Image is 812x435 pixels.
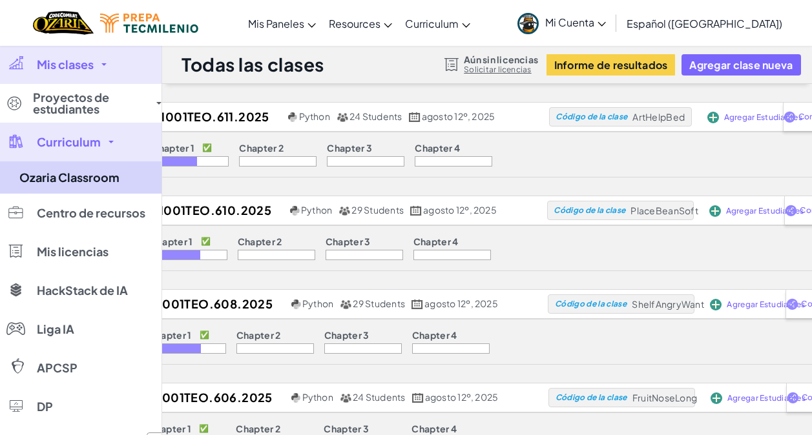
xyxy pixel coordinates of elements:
span: Código de la clase [556,394,627,401]
span: Aún sin licencias [464,54,538,65]
p: Chapter 3 [327,143,372,153]
span: HackStack de IA [37,285,128,296]
h2: FE.BSTI1001TEO.608.2025 [92,294,288,314]
img: IconShare_Purple.svg [787,392,799,403]
span: agosto 12º, 2025 [423,204,497,216]
span: agosto 12º, 2025 [425,391,499,403]
span: Código de la clase [555,300,627,308]
a: FE.BSTI1001TEO.606.2025 Python 24 Students agosto 12º, 2025 [92,388,548,407]
img: MultipleUsers.png [338,206,350,216]
a: Español ([GEOGRAPHIC_DATA]) [620,6,789,41]
span: 29 Students [351,204,404,216]
img: avatar [517,13,539,34]
span: agosto 12º, 2025 [424,298,498,309]
p: Chapter 2 [238,236,282,247]
button: Agregar clase nueva [682,54,800,76]
img: IconAddStudents.svg [710,299,722,310]
span: Mis licencias [37,246,109,258]
span: Agregar Estudiantes [726,207,804,215]
p: ✅ [202,143,212,153]
span: Python [302,298,333,309]
img: IconAddStudents.svg [711,392,722,404]
span: Python [301,204,332,216]
img: Tecmilenio logo [100,14,198,33]
img: python.png [291,299,301,309]
span: Curriculum [37,136,101,148]
span: Agregar Estudiantes [724,114,802,121]
p: Chapter 1 [151,143,194,153]
span: Mis clases [37,59,94,70]
a: Mis Paneles [242,6,322,41]
img: IconShare_Purple.svg [786,298,798,310]
span: Agregar Estudiantes [727,301,805,309]
p: Chapter 2 [236,330,281,340]
span: agosto 12º, 2025 [422,110,495,122]
img: IconAddStudents.svg [707,112,719,123]
span: ShelfAngryWant [632,298,704,310]
img: MultipleUsers.png [337,112,348,122]
p: ✅ [199,423,209,434]
p: Chapter 1 [150,236,193,247]
span: Centro de recursos [37,207,145,219]
a: Solicitar licencias [464,65,538,75]
a: Curriculum [399,6,477,41]
span: 29 Students [353,298,405,309]
a: Ozaria by CodeCombat logo [33,10,93,36]
span: Agregar Estudiantes [727,394,806,402]
a: FE.BSTI1001TEO.608.2025 Python 29 Students agosto 12º, 2025 [92,294,548,314]
p: ✅ [200,330,209,340]
p: Chapter 3 [324,330,370,340]
img: calendar.svg [411,299,423,309]
p: Chapter 2 [239,143,284,153]
img: calendar.svg [410,206,422,216]
img: python.png [291,393,301,403]
span: Español ([GEOGRAPHIC_DATA]) [627,17,782,30]
img: python.png [290,206,300,216]
p: Chapter 1 [149,330,192,340]
img: python.png [288,112,298,122]
p: Chapter 4 [413,236,459,247]
p: Chapter 1 [148,423,191,434]
span: Mis Paneles [248,17,304,30]
a: Mi Cuenta [511,3,612,43]
p: Chapter 4 [411,423,457,434]
h1: Todas las clases [182,52,324,77]
p: Chapter 3 [324,423,369,434]
span: Código de la clase [556,113,627,121]
img: MultipleUsers.png [340,393,351,403]
img: MultipleUsers.png [340,299,351,309]
img: IconShare_Purple.svg [785,205,797,216]
p: Chapter 3 [326,236,371,247]
span: 24 Students [349,110,402,122]
span: Liga IA [37,323,74,335]
a: FE.BSTI1001TEO.610.2025 Python 29 Students agosto 12º, 2025 [94,201,547,220]
span: Mi Cuenta [545,15,606,29]
button: Informe de resultados [547,54,676,76]
img: IconShare_Purple.svg [784,111,796,123]
span: ArtHelpBed [632,111,685,123]
span: Código de la clase [554,207,625,214]
img: IconAddStudents.svg [709,205,721,217]
span: Python [302,391,333,403]
p: Chapter 4 [415,143,460,153]
span: 24 Students [353,391,406,403]
a: Resources [322,6,399,41]
span: Curriculum [405,17,459,30]
p: Chapter 4 [412,330,457,340]
img: Home [33,10,93,36]
p: Chapter 2 [236,423,280,434]
a: FE.BSTI1001TEO.611.2025 Python 24 Students agosto 12º, 2025 [96,107,549,126]
img: calendar.svg [412,393,424,403]
h2: FE.BSTI1001TEO.611.2025 [96,107,285,126]
span: Python [299,110,330,122]
h2: FE.BSTI1001TEO.606.2025 [92,388,288,407]
h2: FE.BSTI1001TEO.610.2025 [94,201,287,220]
span: PlaceBeanSoft [630,205,698,216]
span: FruitNoseLong [632,392,697,403]
img: calendar.svg [409,112,421,122]
span: Resources [329,17,380,30]
span: Proyectos de estudiantes [33,92,149,115]
p: ✅ [201,236,211,247]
